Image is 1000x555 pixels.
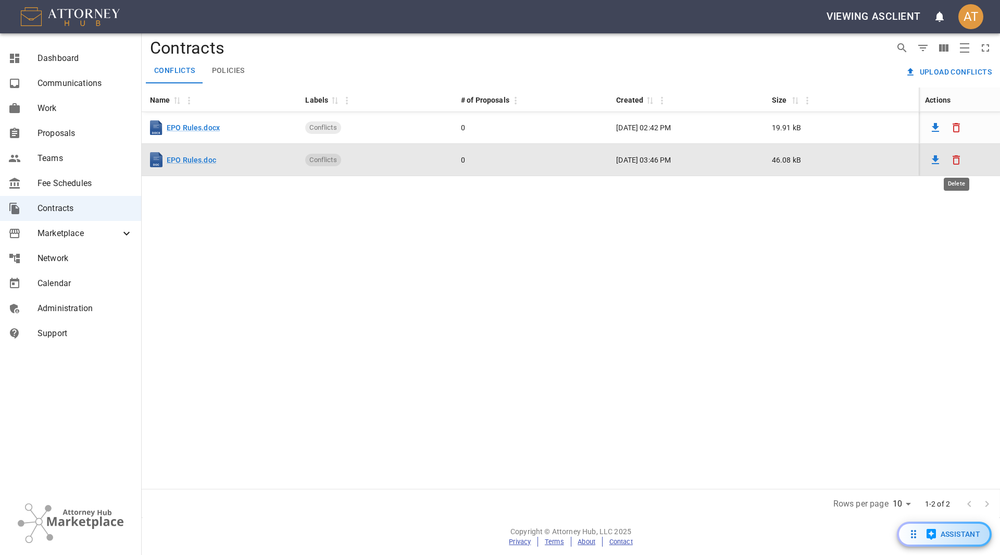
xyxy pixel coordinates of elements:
td: [DATE] 02:42 PM [608,112,763,144]
button: Conflicts [146,58,204,83]
span: Conflicts [305,122,341,133]
div: AT [958,4,983,29]
td: 0 [453,144,608,176]
div: Delete [944,178,969,191]
button: Upload conflicts [903,63,996,82]
img: AttorneyHub Logo [21,7,120,26]
div: Labels [305,94,328,106]
button: Column Actions [181,92,197,109]
span: Administration [37,302,133,315]
button: Viewing asclient [822,5,925,29]
button: open notifications menu [927,4,952,29]
button: Show/Hide columns [933,38,954,58]
span: Fee Schedules [37,177,133,190]
span: Support [37,327,133,340]
a: EPO Rules.docx [167,122,220,133]
p: Copyright © Attorney Hub, LLC 2025 [142,526,1000,537]
span: Conflicts [305,155,341,165]
span: Teams [37,152,133,165]
span: Sort by Labels descending [328,95,341,105]
span: Go to next page [978,498,996,508]
img: Attorney Hub Marketplace [18,503,123,543]
button: Toggle full screen [975,38,996,58]
td: 19.91 kB [764,112,919,144]
span: Go to previous page [960,498,978,508]
a: Privacy [509,538,531,546]
div: Rows per page [893,496,915,512]
button: Column Actions [799,92,816,109]
span: Sort by Size ascending [789,95,801,105]
button: Column Actions [654,92,670,109]
h4: Contracts [146,38,888,58]
button: Column Actions [507,92,524,109]
span: Calendar [37,277,133,290]
span: Contracts [37,202,133,215]
span: Download [925,117,946,138]
span: Sort by Created ascending [643,95,656,105]
span: Sort by Name descending [170,95,183,105]
button: Column Actions [339,92,355,109]
div: # of Proposals [461,94,509,106]
span: 1-2 of 2 [921,499,954,509]
span: Marketplace [37,227,120,240]
label: Rows per page [833,498,889,510]
a: Contact [609,538,633,546]
a: EPO Rules.doc [167,155,216,165]
button: Toggle density [954,38,975,58]
td: 46.08 kB [764,144,919,176]
td: [DATE] 03:46 PM [608,144,763,176]
button: Show/Hide filters [913,38,933,58]
a: About [578,538,595,546]
span: Download [925,150,946,170]
td: 0 [453,112,608,144]
span: Delete [946,117,967,138]
div: Actions [925,94,951,106]
div: Size [772,94,789,106]
a: Terms [545,538,564,546]
span: Work [37,102,133,115]
span: Proposals [37,127,133,140]
span: Network [37,252,133,265]
span: Delete [946,150,967,170]
div: Created [616,94,643,106]
span: Communications [37,77,133,90]
button: Policies [204,58,253,83]
span: Dashboard [37,52,133,65]
button: Show/Hide search [892,38,913,58]
div: Name [150,94,170,106]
